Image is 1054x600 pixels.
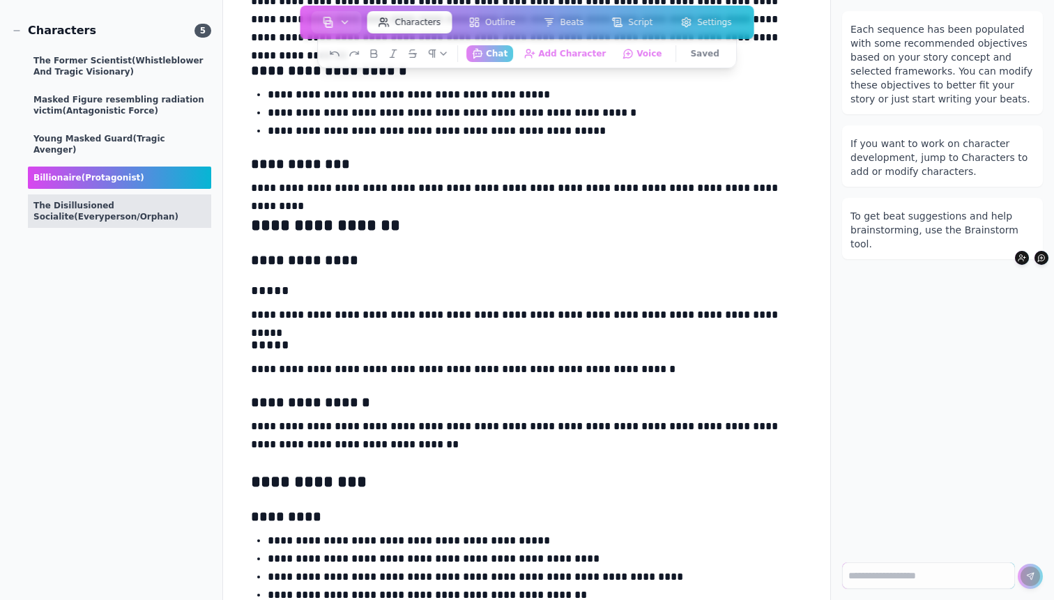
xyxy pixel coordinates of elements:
[455,8,529,36] a: Outline
[532,11,595,33] button: Beats
[28,167,211,189] div: Billionaire
[685,45,725,62] button: Saved
[617,45,667,62] button: Voice
[367,11,452,33] button: Characters
[74,212,178,222] span: (Everyperson/Orphan)
[597,8,666,36] a: Script
[11,22,96,39] div: Characters
[28,89,211,122] div: Masked Figure resembling radiation victim
[850,137,1034,178] div: If you want to work on character development, jump to Characters to add or modify characters.
[666,8,745,36] a: Settings
[28,128,211,161] div: Young Masked Guard
[62,106,158,116] span: (antagonistic force)
[669,11,742,33] button: Settings
[33,56,204,77] span: (Whistleblower and Tragic Visionary)
[850,209,1034,251] div: To get beat suggestions and help brainstorming, use the Brainstorm tool.
[82,173,144,183] span: (protagonist)
[466,45,513,62] button: Chat
[600,11,664,33] button: Script
[28,194,211,228] div: The Disillusioned Socialite
[1015,251,1029,265] button: Add Character
[850,22,1034,106] div: Each sequence has been populated with some recommended objectives based on your story concept and...
[323,17,334,28] img: storyboard
[529,8,597,36] a: Beats
[1034,251,1048,265] button: Voice
[519,45,611,62] button: Add Character
[28,49,211,83] div: The Former Scientist
[365,8,455,36] a: Characters
[457,11,526,33] button: Outline
[194,24,211,38] span: 5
